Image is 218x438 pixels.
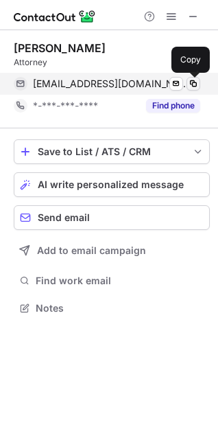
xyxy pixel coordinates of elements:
div: [PERSON_NAME] [14,41,106,55]
span: AI write personalized message [38,179,184,190]
span: Notes [36,302,204,314]
button: Notes [14,299,210,318]
span: Add to email campaign [37,245,146,256]
button: Find work email [14,271,210,290]
button: save-profile-one-click [14,139,210,164]
span: Send email [38,212,90,223]
button: AI write personalized message [14,172,210,197]
img: ContactOut v5.3.10 [14,8,96,25]
div: Attorney [14,56,210,69]
button: Send email [14,205,210,230]
span: [EMAIL_ADDRESS][DOMAIN_NAME] [33,78,190,90]
button: Reveal Button [146,99,200,113]
button: Add to email campaign [14,238,210,263]
span: Find work email [36,275,204,287]
div: Save to List / ATS / CRM [38,146,186,157]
